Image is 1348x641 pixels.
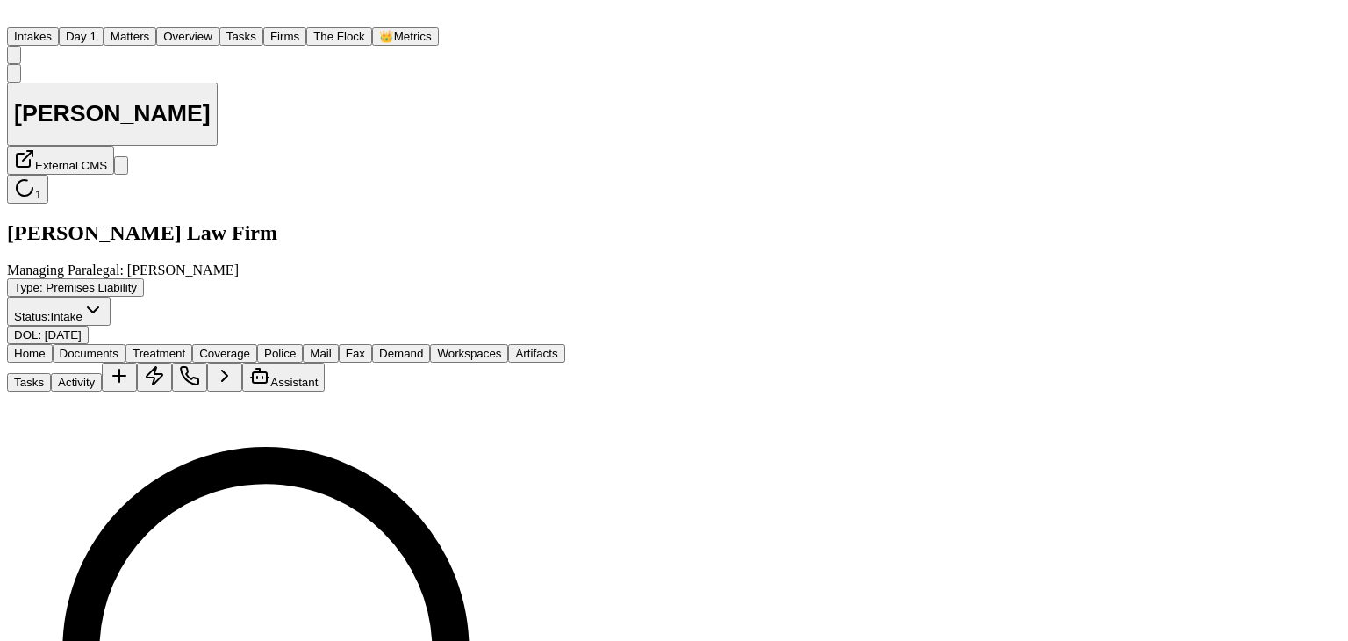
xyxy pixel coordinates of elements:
[59,28,104,43] a: Day 1
[51,373,102,392] button: Activity
[7,83,218,147] button: Edit matter name
[133,347,185,360] span: Treatment
[51,310,82,323] span: Intake
[263,27,306,46] button: Firms
[379,30,394,43] span: crown
[35,159,107,172] span: External CMS
[7,28,59,43] a: Intakes
[156,28,219,43] a: Overview
[127,263,239,277] span: [PERSON_NAME]
[7,278,144,297] button: Edit Type: Premises Liability
[219,28,263,43] a: Tasks
[7,326,89,344] button: Edit DOL: 2025-06-05
[7,11,28,26] a: Home
[156,27,219,46] button: Overview
[46,281,137,294] span: Premises Liability
[270,376,318,389] span: Assistant
[394,30,432,43] span: Metrics
[199,347,250,360] span: Coverage
[264,347,296,360] span: Police
[372,27,439,46] button: crownMetrics
[219,27,263,46] button: Tasks
[137,363,172,392] button: Create Immediate Task
[104,27,156,46] button: Matters
[172,363,207,392] button: Make a Call
[242,363,325,392] button: Assistant
[60,347,118,360] span: Documents
[7,146,114,175] button: External CMS
[14,100,211,127] h1: [PERSON_NAME]
[104,28,156,43] a: Matters
[346,347,365,360] span: Fax
[7,64,21,83] button: Copy Matter ID
[515,347,557,360] span: Artifacts
[35,188,41,201] span: 1
[7,373,51,392] button: Tasks
[102,363,137,392] button: Add Task
[310,347,331,360] span: Mail
[14,281,43,294] span: Type :
[14,328,41,342] span: DOL :
[59,27,104,46] button: Day 1
[7,27,59,46] button: Intakes
[7,175,48,204] button: 1 active task
[7,221,599,245] h2: [PERSON_NAME] Law Firm
[437,347,501,360] span: Workspaces
[306,27,372,46] button: The Flock
[14,347,46,360] span: Home
[14,310,51,323] span: Status:
[306,28,372,43] a: The Flock
[7,263,124,277] span: Managing Paralegal:
[7,7,28,24] img: Finch Logo
[45,328,82,342] span: [DATE]
[379,347,423,360] span: Demand
[263,28,306,43] a: Firms
[372,28,439,43] a: crownMetrics
[7,297,111,326] button: Change status from Intake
